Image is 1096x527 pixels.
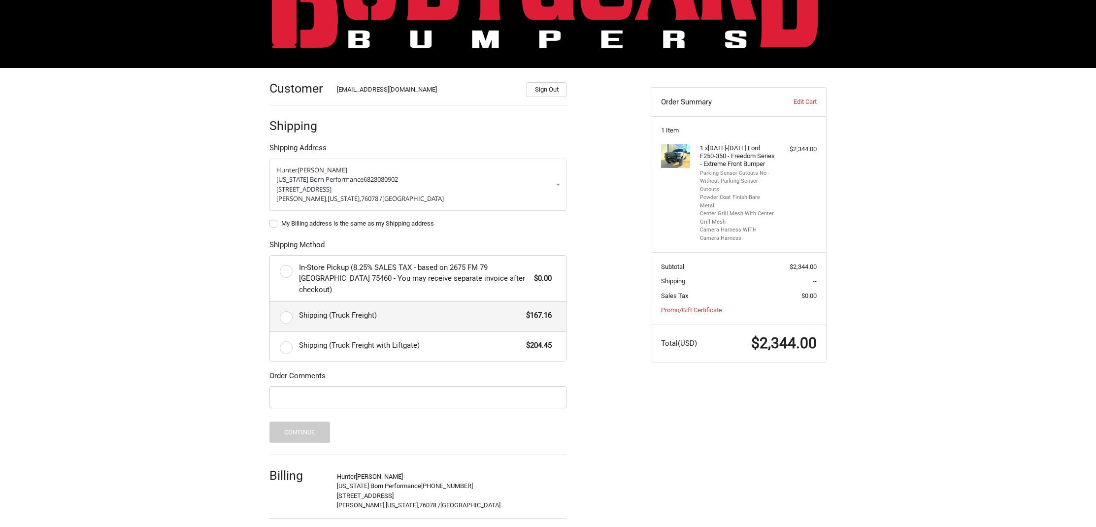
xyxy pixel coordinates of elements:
[356,473,403,480] span: [PERSON_NAME]
[299,310,522,321] span: Shipping (Truck Freight)
[276,194,328,203] span: [PERSON_NAME],
[700,226,775,242] li: Camera Harness WITH Camera Harness
[386,501,419,509] span: [US_STATE],
[299,262,530,296] span: In-Store Pickup (8.25% SALES TAX - based on 2675 FM 79 [GEOGRAPHIC_DATA] 75460 - You may receive ...
[521,340,552,351] span: $204.45
[337,492,394,499] span: [STREET_ADDRESS]
[361,194,382,203] span: 76078 /
[529,273,552,284] span: $0.00
[801,292,817,299] span: $0.00
[382,194,444,203] span: [GEOGRAPHIC_DATA]
[527,82,566,97] button: Sign Out
[276,185,332,194] span: [STREET_ADDRESS]
[661,292,688,299] span: Sales Tax
[700,169,775,194] li: Parking Sensor Cutouts No - Without Parking Sensor Cutouts
[269,220,566,228] label: My Billing address is the same as my Shipping address
[790,263,817,270] span: $2,344.00
[269,239,325,255] legend: Shipping Method
[661,263,684,270] span: Subtotal
[661,127,817,134] h3: 1 Item
[276,175,364,184] span: [US_STATE] Born Performance
[421,482,473,490] span: [PHONE_NUMBER]
[778,144,817,154] div: $2,344.00
[661,277,685,285] span: Shipping
[661,339,697,348] span: Total (USD)
[700,144,775,168] h4: 1 x [DATE]-[DATE] Ford F250-350 - Freedom Series - Extreme Front Bumper
[299,340,522,351] span: Shipping (Truck Freight with Liftgate)
[269,468,327,483] h2: Billing
[767,97,816,107] a: Edit Cart
[269,370,326,386] legend: Order Comments
[337,501,386,509] span: [PERSON_NAME],
[269,142,327,158] legend: Shipping Address
[337,473,356,480] span: Hunter
[440,501,500,509] span: [GEOGRAPHIC_DATA]
[328,194,361,203] span: [US_STATE],
[813,277,817,285] span: --
[661,97,768,107] h3: Order Summary
[1047,480,1096,527] iframe: Chat Widget
[419,501,440,509] span: 76078 /
[751,334,817,352] span: $2,344.00
[661,306,722,314] a: Promo/Gift Certificate
[269,81,327,96] h2: Customer
[700,194,775,210] li: Powder Coat Finish Bare Metal
[269,422,330,443] button: Continue
[276,165,298,174] span: Hunter
[298,165,347,174] span: [PERSON_NAME]
[337,85,517,97] div: [EMAIL_ADDRESS][DOMAIN_NAME]
[269,118,327,133] h2: Shipping
[700,210,775,226] li: Center Grill Mesh With Center Grill Mesh
[364,175,398,184] span: 6828080902
[521,310,552,321] span: $167.16
[269,159,566,211] a: Enter or select a different address
[337,482,421,490] span: [US_STATE] Born Performance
